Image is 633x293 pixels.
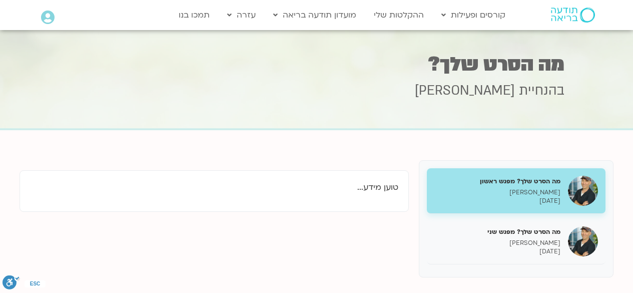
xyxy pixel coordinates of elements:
a: ההקלטות שלי [369,6,429,25]
p: [DATE] [434,247,560,256]
img: תודעה בריאה [551,8,595,23]
p: טוען מידע... [30,181,398,194]
h5: מה הסרט שלך? מפגש שני [434,227,560,236]
p: [PERSON_NAME] [434,188,560,197]
a: תמכו בנו [174,6,215,25]
h1: מה הסרט שלך? [69,55,564,74]
img: מה הסרט שלך? מפגש שני [568,226,598,256]
span: [PERSON_NAME] [415,82,515,100]
p: [PERSON_NAME] [434,239,560,247]
img: מה הסרט שלך? מפגש ראשון [568,176,598,206]
a: מועדון תודעה בריאה [268,6,361,25]
span: בהנחיית [519,82,564,100]
h5: מה הסרט שלך? מפגש ראשון [434,177,560,186]
a: קורסים ופעילות [436,6,510,25]
p: [DATE] [434,197,560,205]
a: עזרה [222,6,261,25]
